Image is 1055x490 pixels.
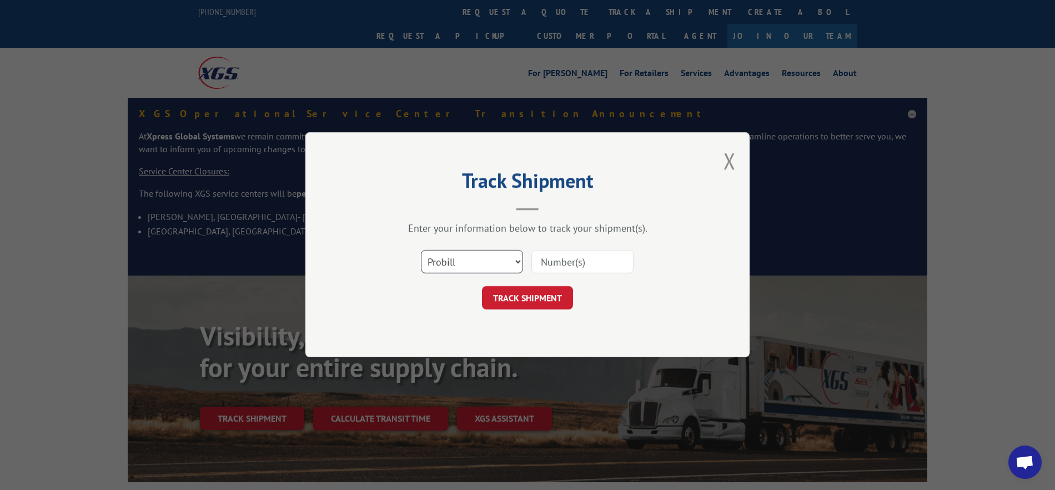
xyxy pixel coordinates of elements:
div: Enter your information below to track your shipment(s). [361,222,694,235]
button: TRACK SHIPMENT [482,287,573,310]
a: Open chat [1008,446,1042,479]
button: Close modal [724,146,736,176]
input: Number(s) [531,251,634,274]
h2: Track Shipment [361,173,694,194]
